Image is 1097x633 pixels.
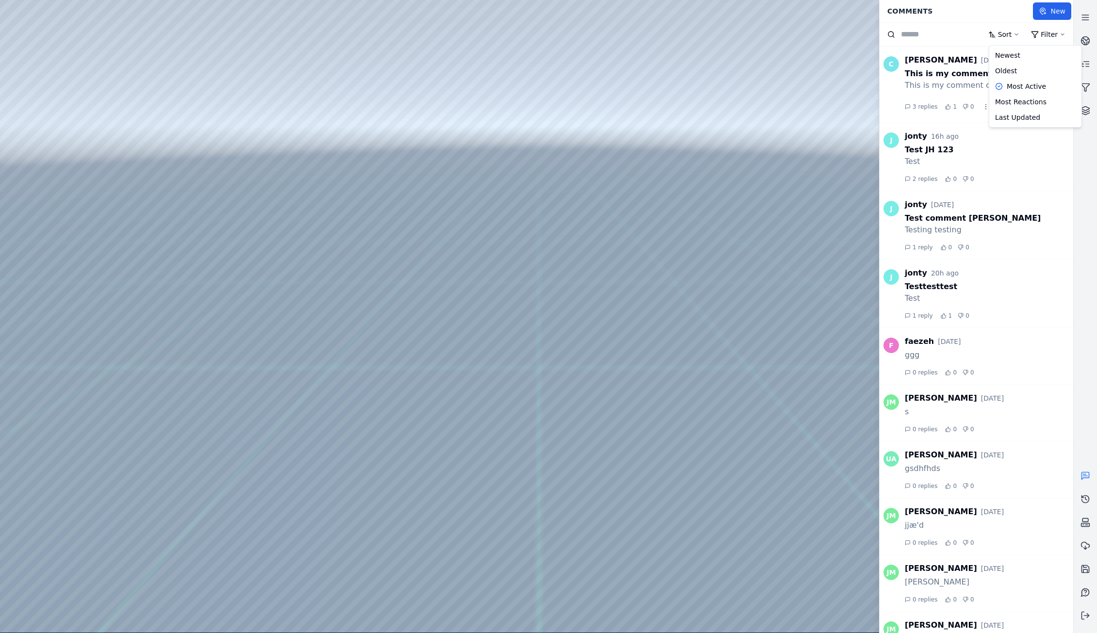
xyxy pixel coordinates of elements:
[905,506,977,518] div: [PERSON_NAME]
[905,80,1073,91] div: This is my comment content updated
[953,539,957,547] span: 0
[981,450,1004,460] div: 8/22/2024, 1:39:01 PM
[970,103,974,111] span: 0
[905,576,1073,588] div: [PERSON_NAME]
[945,426,951,432] button: Thumbs up
[1025,26,1071,43] button: Filter
[965,243,969,251] span: 0
[995,66,1017,76] span: Oldest
[995,113,1040,122] span: Last Updated
[963,104,968,110] button: Thumbs down
[913,175,937,183] span: 2 replies
[958,244,964,250] button: Thumbs down
[945,176,951,182] button: Thumbs up
[905,68,1073,80] div: This is my comment title
[970,425,974,433] span: 0
[953,103,957,111] span: 1
[931,200,954,210] div: 10/9/2025, 5:43:16 PM
[953,369,957,376] span: 0
[970,539,974,547] span: 0
[1007,81,1046,91] span: Most Active
[905,449,977,461] div: [PERSON_NAME]
[905,54,977,66] div: [PERSON_NAME]
[883,201,899,216] span: J
[883,394,899,410] span: JM
[982,26,1026,43] button: Sort
[905,292,1073,304] div: Test
[883,338,899,353] span: F
[913,539,937,547] span: 0 replies
[905,563,977,574] div: [PERSON_NAME]
[883,451,899,467] span: UA
[963,483,968,489] button: Thumbs down
[913,596,937,603] span: 0 replies
[931,268,959,278] div: 10/13/2025, 10:46:24 AM
[938,337,961,346] div: 8/22/2024, 11:33:20 AM
[883,269,899,285] span: J
[905,463,1073,474] div: gsdhfhds
[1033,2,1071,20] button: New
[963,370,968,375] button: Thumbs down
[995,97,1047,107] span: Most Reactions
[981,507,1004,517] div: 8/22/2024, 1:43:14 PM
[913,243,933,251] span: 1 reply
[905,349,1073,361] div: ggg
[905,156,1073,167] div: Test
[941,313,947,319] button: Thumbs up
[883,132,899,148] span: J
[883,565,899,580] span: JM
[883,508,899,523] span: JM
[905,130,927,142] div: jonty
[913,312,933,320] span: 1 reply
[989,45,1082,128] div: Sort
[905,224,1073,236] div: Testing testing
[881,2,1033,20] div: Comments
[970,175,974,183] span: 0
[905,519,1073,531] div: jjæ'd
[970,596,974,603] span: 0
[963,540,968,546] button: Thumbs down
[981,564,1004,573] div: 8/23/2024, 7:04:47 AM
[913,369,937,376] span: 0 replies
[931,131,959,141] div: 10/13/2025, 2:37:26 PM
[963,426,968,432] button: Thumbs down
[981,620,1004,630] div: 8/23/2024, 7:04:49 AM
[905,199,927,211] div: jonty
[965,312,969,320] span: 0
[905,619,977,631] div: [PERSON_NAME]
[953,425,957,433] span: 0
[905,144,1073,156] div: Test JH 123
[981,55,1004,65] div: 10/3/2025, 9:10:11 AM
[883,56,899,72] span: C
[963,176,968,182] button: Thumbs down
[953,596,957,603] span: 0
[953,175,957,183] span: 0
[948,243,952,251] span: 0
[963,597,968,602] button: Thumbs down
[913,482,937,490] span: 0 replies
[953,482,957,490] span: 0
[905,212,1073,224] div: Test comment [PERSON_NAME]
[958,313,964,319] button: Thumbs down
[945,540,951,546] button: Thumbs up
[913,425,937,433] span: 0 replies
[945,597,951,602] button: Thumbs up
[945,370,951,375] button: Thumbs up
[905,406,1073,418] div: s
[913,103,937,111] span: 3 replies
[905,336,934,347] div: faezeh
[945,483,951,489] button: Thumbs up
[981,393,1004,403] div: 8/22/2024, 1:35:53 PM
[970,369,974,376] span: 0
[948,312,952,320] span: 1
[941,244,947,250] button: Thumbs up
[905,392,977,404] div: [PERSON_NAME]
[905,267,927,279] div: jonty
[995,50,1020,60] span: Newest
[970,482,974,490] span: 0
[945,104,951,110] button: Thumbs up
[905,281,1073,292] div: Testtesttest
